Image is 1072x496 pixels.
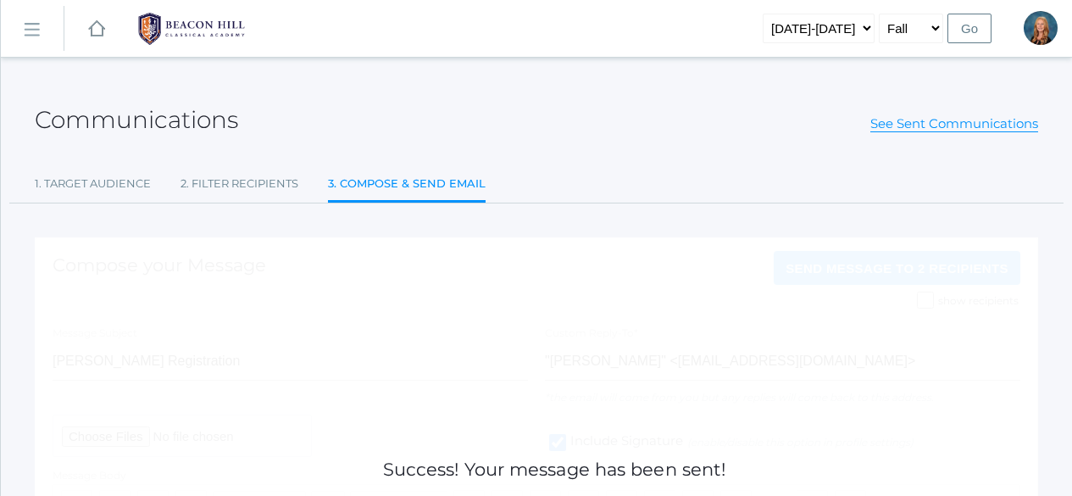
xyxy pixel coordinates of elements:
a: 3. Compose & Send Email [328,167,486,203]
div: Nicole Canty [1024,11,1058,45]
img: BHCALogos-05-308ed15e86a5a0abce9b8dd61676a3503ac9727e845dece92d48e8588c001991.png [128,8,255,50]
input: Go [947,14,991,43]
h2: Communications [35,107,238,133]
h1: Success! Your message has been sent! [383,460,726,479]
a: 1. Target Audience [35,167,151,201]
a: 2. Filter Recipients [181,167,298,201]
a: See Sent Communications [870,115,1038,132]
